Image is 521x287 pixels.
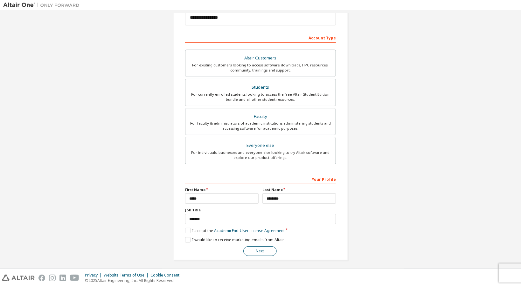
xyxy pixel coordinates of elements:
[189,150,332,160] div: For individuals, businesses and everyone else looking to try Altair software and explore our prod...
[70,275,79,281] img: youtube.svg
[185,228,285,233] label: I accept the
[243,246,277,256] button: Next
[38,275,45,281] img: facebook.svg
[185,208,336,213] label: Job Title
[185,237,284,243] label: I would like to receive marketing emails from Altair
[189,63,332,73] div: For existing customers looking to access software downloads, HPC resources, community, trainings ...
[189,92,332,102] div: For currently enrolled students looking to access the free Altair Student Edition bundle and all ...
[104,273,150,278] div: Website Terms of Use
[262,187,336,192] label: Last Name
[150,273,183,278] div: Cookie Consent
[2,275,35,281] img: altair_logo.svg
[49,275,56,281] img: instagram.svg
[85,273,104,278] div: Privacy
[85,278,183,283] p: © 2025 Altair Engineering, Inc. All Rights Reserved.
[189,112,332,121] div: Faculty
[189,54,332,63] div: Altair Customers
[185,32,336,43] div: Account Type
[3,2,83,8] img: Altair One
[185,187,259,192] label: First Name
[214,228,285,233] a: Academic End-User License Agreement
[59,275,66,281] img: linkedin.svg
[189,121,332,131] div: For faculty & administrators of academic institutions administering students and accessing softwa...
[185,174,336,184] div: Your Profile
[189,83,332,92] div: Students
[189,141,332,150] div: Everyone else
